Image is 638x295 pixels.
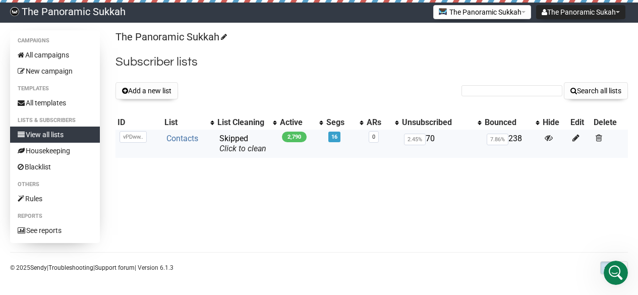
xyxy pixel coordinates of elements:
[10,143,100,159] a: Housekeeping
[483,115,541,130] th: Bounced: No sort applied, activate to apply an ascending sort
[483,130,541,158] td: 238
[10,35,100,47] li: Campaigns
[10,95,100,111] a: All templates
[536,5,625,19] button: The Panoramic Sukah
[8,65,194,108] div: the-panoramic-sukkah.sendybay.com says…
[439,8,447,16] img: favicons
[372,134,375,140] a: 0
[115,31,225,43] a: The Panoramic Sukkah
[402,117,472,128] div: Unsubscribed
[604,261,628,285] iframe: Intercom live chat
[48,210,56,218] button: Upload attachment
[120,131,147,143] span: vPDww..
[326,117,355,128] div: Segs
[10,210,100,222] li: Reports
[10,262,173,273] p: © 2025 | | | Version 6.1.3
[9,189,193,206] textarea: Message…
[282,132,307,142] span: 2,790
[64,210,72,218] button: Start recording
[118,117,160,128] div: ID
[487,134,508,145] span: 7.86%
[8,107,194,157] div: the-panoramic-sukkah.sendybay.com says…
[215,115,278,130] th: List Cleaning: No sort applied, activate to apply an ascending sort
[365,115,400,130] th: ARs: No sort applied, activate to apply an ascending sort
[177,4,195,22] div: Close
[10,114,100,127] li: Lists & subscribers
[543,117,566,128] div: Hide
[115,82,178,99] button: Add a new list
[541,115,568,130] th: Hide: No sort applied, sorting is disabled
[36,107,194,149] div: Thank you, [PERSON_NAME], for your quick help. Any idea what the issue was?
[95,264,135,271] a: Support forum
[115,53,628,71] h2: Subscriber lists
[49,5,114,13] h1: [PERSON_NAME]
[7,4,26,23] button: go back
[485,117,531,128] div: Bounced
[367,117,390,128] div: ARs
[324,115,365,130] th: Segs: No sort applied, activate to apply an ascending sort
[173,206,189,222] button: Send a message…
[404,134,426,145] span: 2.45%
[10,159,100,175] a: Blacklist
[10,7,19,16] img: fe5bb5f00fcc40428139b6a6189290f6
[8,157,194,190] div: Apoorv says…
[564,82,628,99] button: Search all lists
[10,222,100,239] a: See reports
[280,117,314,128] div: Active
[10,83,100,95] li: Templates
[158,4,177,23] button: Home
[219,134,266,153] span: Skipped
[219,144,266,153] a: Click to clean
[331,134,337,140] a: 16
[10,63,100,79] a: New campaign
[10,179,100,191] li: Others
[10,127,100,143] a: View all lists
[164,117,205,128] div: List
[32,210,40,218] button: Gif picker
[10,191,100,207] a: Rules
[16,163,157,183] div: It seems like database had a heavy load for a brief period.
[570,117,590,128] div: Edit
[594,117,626,128] div: Delete
[115,115,162,130] th: ID: No sort applied, sorting is disabled
[44,38,186,57] div: Any idea why I was unable to do that independently ?
[30,264,47,271] a: Sendy
[166,134,198,143] a: Contacts
[278,115,324,130] th: Active: No sort applied, activate to apply an ascending sort
[44,113,186,143] div: Thank you, [PERSON_NAME], for your quick help. Any idea what the issue was?
[48,264,93,271] a: Troubleshooting
[568,115,592,130] th: Edit: No sort applied, sorting is disabled
[592,115,628,130] th: Delete: No sort applied, sorting is disabled
[217,117,268,128] div: List Cleaning
[400,130,482,158] td: 70
[36,65,194,107] div: hmm...seems I can do it myself now...just duplicated another campaign.
[44,71,186,101] div: hmm...seems I can do it myself now...just duplicated another campaign.
[162,115,215,130] th: List: No sort applied, activate to apply an ascending sort
[36,32,194,64] div: Any idea why I was unable to do that independently ?
[433,5,531,19] button: The Panoramic Sukkah
[8,32,194,65] div: the-panoramic-sukkah.sendybay.com says…
[29,6,45,22] img: Profile image for Apoorv
[8,157,165,189] div: It seems like database had a heavy load for a brief period.
[16,210,24,218] button: Emoji picker
[400,115,482,130] th: Unsubscribed: No sort applied, activate to apply an ascending sort
[49,13,69,23] p: Active
[10,47,100,63] a: All campaigns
